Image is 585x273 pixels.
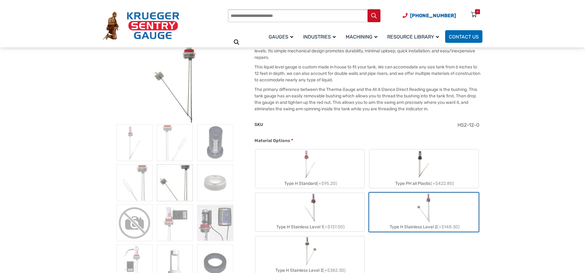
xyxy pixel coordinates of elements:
[387,34,439,40] span: Resource Library
[457,122,479,128] span: HS2-12-0
[157,124,193,161] img: Therma Gauge - Image 2
[255,149,364,188] label: Type H Standard
[103,12,179,40] img: Krueger Sentry Gauge
[410,13,456,18] span: [PHONE_NUMBER]
[369,179,478,188] div: Type PH all Plastic
[369,222,478,231] div: Type H Stainless Level 2
[157,164,193,201] img: Therma Gauge - Image 5
[291,137,293,144] abbr: required
[369,193,478,231] label: Type H Stainless Level 2
[254,122,263,127] span: SKU
[431,181,454,186] span: (+$422.80)
[269,34,293,40] span: Gauges
[255,179,364,188] div: Type H Standard
[231,37,242,48] a: View full-screen image gallery
[317,181,337,186] span: (+$95.20)
[342,29,384,44] a: Machining
[197,164,233,201] img: ALN
[197,204,233,241] img: Therma Gauge - Image 9
[265,29,299,44] a: Gauges
[150,32,199,124] img: Therma Gauge - Image 5
[323,268,346,273] span: (+$382.30)
[369,149,478,188] label: Type PH all Plastic
[255,222,364,231] div: Type H Stainless Level 1
[116,124,152,161] img: Therma Gauge
[477,9,478,14] div: 0
[346,34,377,40] span: Machining
[303,34,336,40] span: Industries
[449,34,479,40] span: Contact Us
[437,224,460,230] span: (+$148.30)
[254,86,482,112] p: The primary difference between the Therma Gauge and the At A Glance Direct Reading gauge is the b...
[116,204,152,241] img: Therma Gauge - Image 7
[323,224,345,230] span: (+$137.00)
[255,193,364,231] label: Type H Stainless Level 1
[157,204,193,241] img: Therma Gauge - Image 8
[299,29,342,44] a: Industries
[254,138,290,143] span: Material Options
[384,29,445,44] a: Resource Library
[197,124,233,161] img: PVG
[254,64,482,83] p: This liquid level gauge is custom made in house to fit your tank. We can accomodate any size tank...
[445,30,482,43] a: Contact Us
[403,12,456,19] a: Phone Number (920) 434-8860
[116,164,152,201] img: Therma Gauge - Image 4
[254,41,482,61] p: The Therma Type H Liquid Level Gauge is a reliable, swing arm type tank gauge used for measuring ...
